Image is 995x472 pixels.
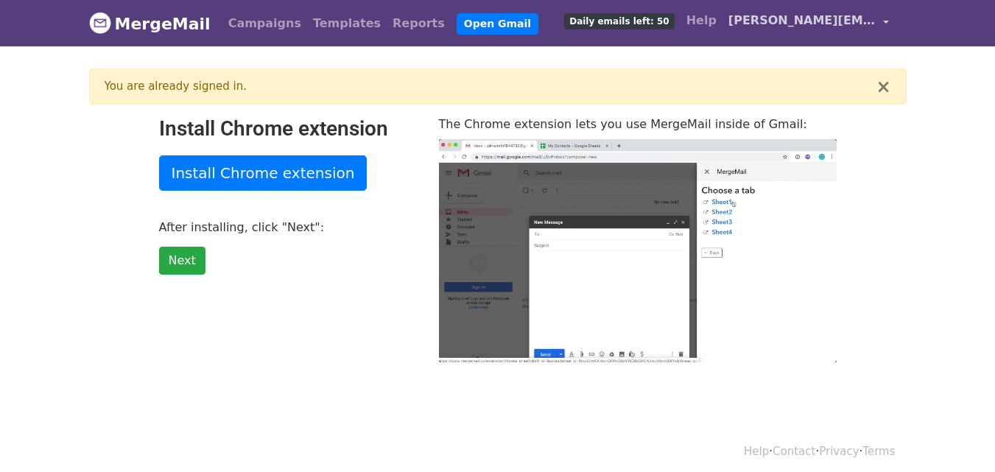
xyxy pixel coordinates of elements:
a: Help [744,445,769,458]
p: The Chrome extension lets you use MergeMail inside of Gmail: [439,116,837,132]
a: Next [159,247,205,275]
a: Daily emails left: 50 [558,6,680,35]
button: × [876,78,890,96]
a: Privacy [819,445,859,458]
img: MergeMail logo [89,12,111,34]
a: Help [681,6,722,35]
a: Terms [862,445,895,458]
a: Install Chrome extension [159,155,368,191]
span: Daily emails left: 50 [564,13,674,29]
iframe: Chat Widget [921,401,995,472]
span: [PERSON_NAME][EMAIL_ADDRESS][PERSON_NAME][DOMAIN_NAME] [728,12,876,29]
p: After installing, click "Next": [159,219,417,235]
a: Reports [387,9,451,38]
a: [PERSON_NAME][EMAIL_ADDRESS][PERSON_NAME][DOMAIN_NAME] [722,6,895,40]
h2: Install Chrome extension [159,116,417,141]
a: Templates [307,9,387,38]
a: Open Gmail [457,13,538,35]
div: You are already signed in. [105,78,876,95]
a: MergeMail [89,8,211,39]
a: Campaigns [222,9,307,38]
a: Contact [773,445,815,458]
